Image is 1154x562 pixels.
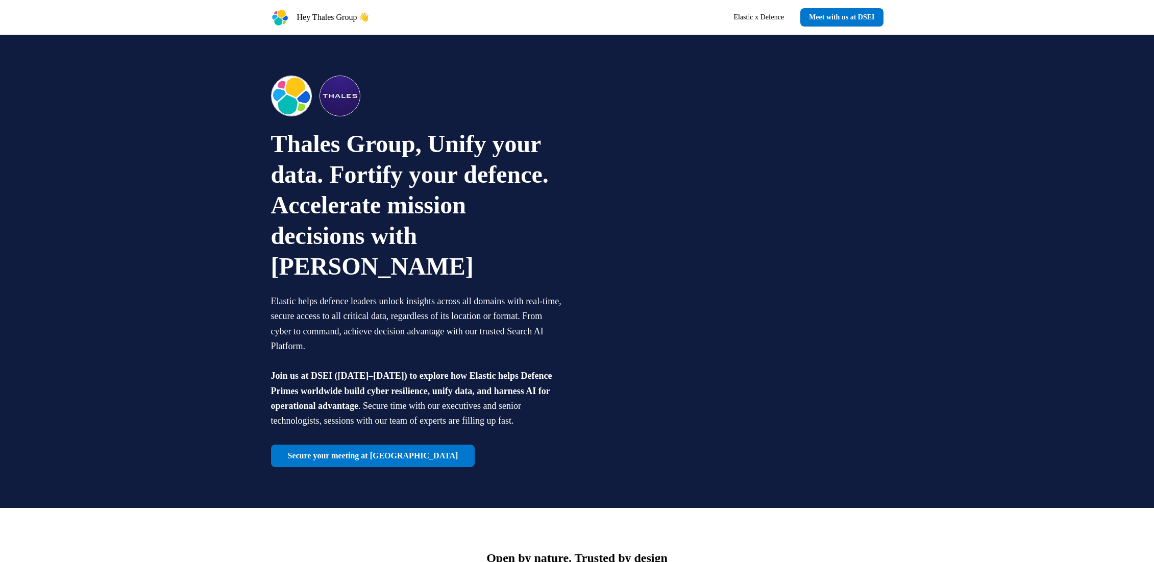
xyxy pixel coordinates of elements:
a: Secure your meeting at [GEOGRAPHIC_DATA] [271,445,475,467]
a: Meet with us at DSEI [800,8,883,27]
p: Thales Group, Unify your data. Fortify your defence. Accelerate mission decisions with [PERSON_NAME] [271,129,563,282]
span: Join us at DSEI ([DATE]–[DATE]) to explore how Elastic helps Defence Primes worldwide build cyber... [271,371,552,411]
span: Elastic helps defence leaders unlock insights across all domains with real-time, secure access to... [271,296,561,351]
a: Elastic x Defence [725,8,792,27]
p: Hey Thales Group 👋 [297,11,370,23]
span: . Secure time with our executives and senior technologists, sessions with our team of experts are... [271,401,521,426]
